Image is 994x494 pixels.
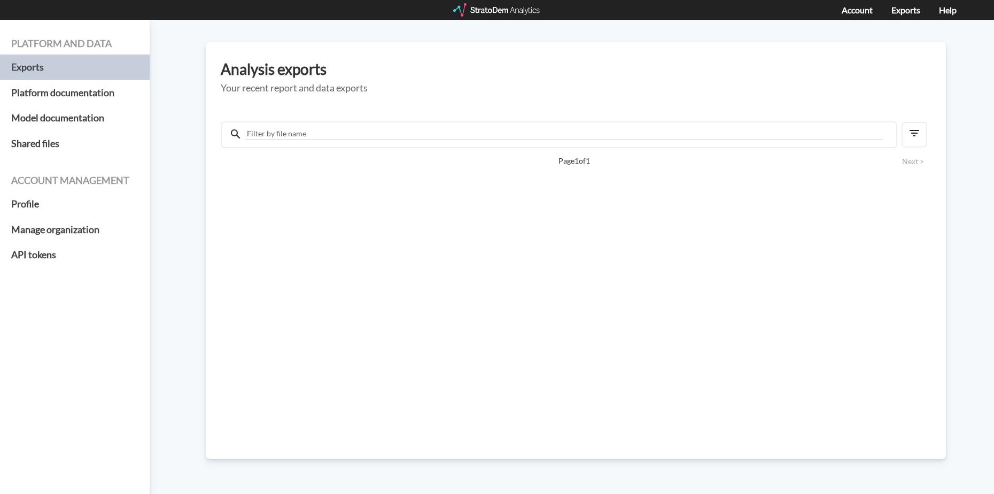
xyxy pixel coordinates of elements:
[891,5,920,15] a: Exports
[221,61,931,78] h3: Analysis exports
[246,128,883,140] input: Filter by file name
[221,83,931,94] h5: Your recent report and data exports
[258,156,890,166] span: Page 1 of 1
[11,217,138,243] a: Manage organization
[939,5,957,15] a: Help
[11,38,138,49] h4: Platform and data
[11,175,138,186] h4: Account management
[11,105,138,131] a: Model documentation
[11,191,138,217] a: Profile
[11,80,138,106] a: Platform documentation
[11,55,138,80] a: Exports
[899,156,927,167] button: Next >
[842,5,873,15] a: Account
[11,242,138,268] a: API tokens
[11,131,138,157] a: Shared files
